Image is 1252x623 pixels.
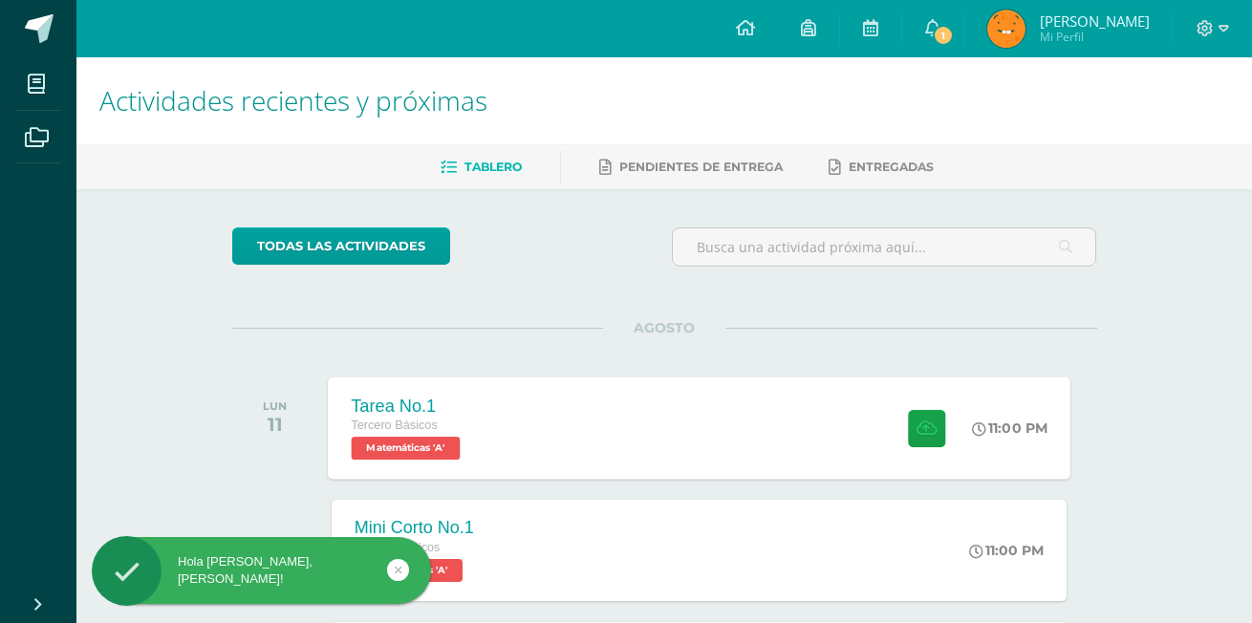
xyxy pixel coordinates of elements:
[972,419,1047,437] div: 11:00 PM
[603,319,725,336] span: AGOSTO
[1040,11,1150,31] span: [PERSON_NAME]
[441,152,522,183] a: Tablero
[987,10,1025,48] img: 3750c669bdd99d096d7fd675daa89110.png
[619,160,783,174] span: Pendientes de entrega
[599,152,783,183] a: Pendientes de entrega
[351,419,437,432] span: Tercero Básicos
[263,413,287,436] div: 11
[232,227,450,265] a: todas las Actividades
[849,160,934,174] span: Entregadas
[933,25,954,46] span: 1
[355,518,474,538] div: Mini Corto No.1
[92,553,431,588] div: Hola [PERSON_NAME], [PERSON_NAME]!
[464,160,522,174] span: Tablero
[99,82,487,118] span: Actividades recientes y próximas
[351,437,460,460] span: Matemáticas 'A'
[263,399,287,413] div: LUN
[673,228,1096,266] input: Busca una actividad próxima aquí...
[351,396,464,416] div: Tarea No.1
[829,152,934,183] a: Entregadas
[969,542,1044,559] div: 11:00 PM
[1040,29,1150,45] span: Mi Perfil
